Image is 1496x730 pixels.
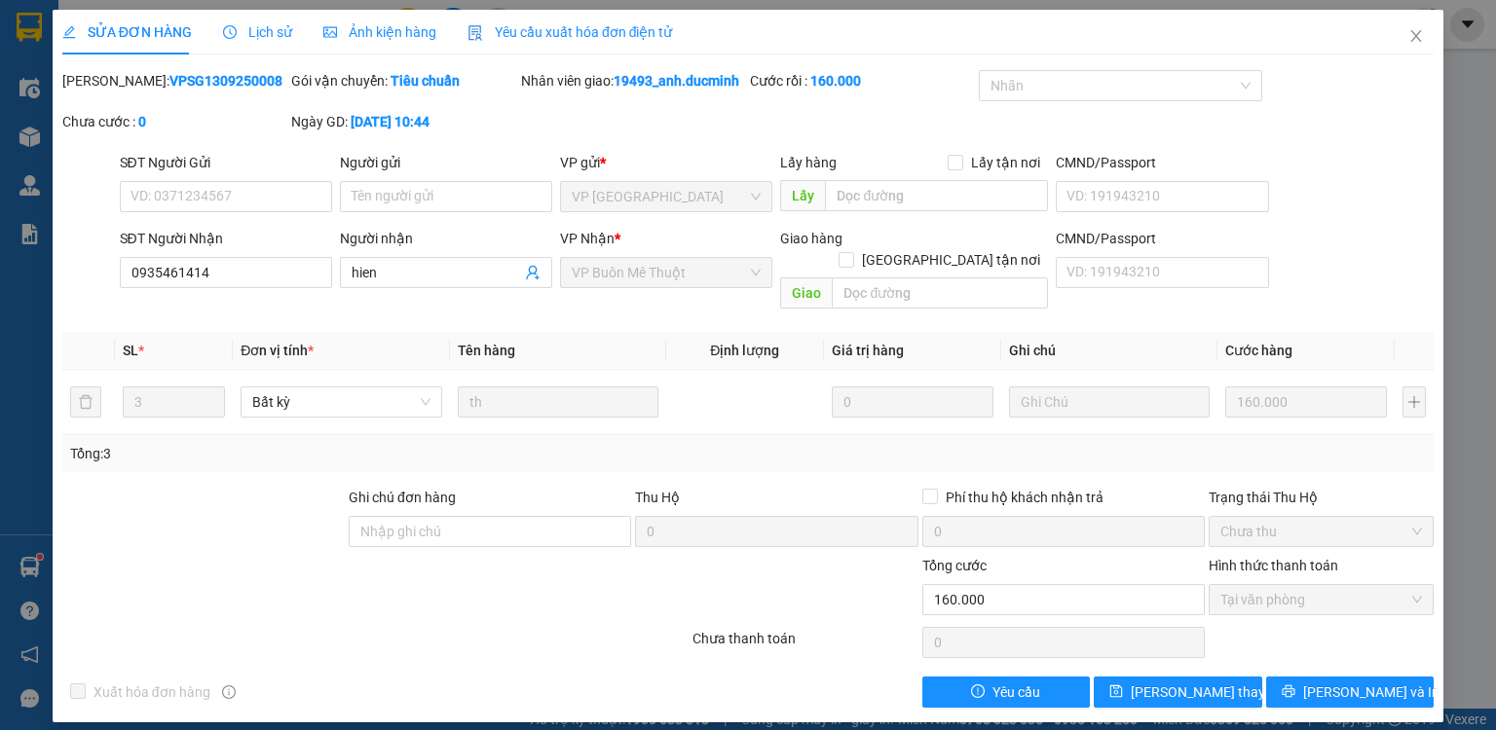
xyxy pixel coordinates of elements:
[780,155,837,170] span: Lấy hàng
[525,265,541,280] span: user-add
[123,343,138,358] span: SL
[70,386,101,418] button: delete
[832,343,904,358] span: Giá trị hàng
[351,114,430,129] b: [DATE] 10:44
[1056,152,1268,173] div: CMND/Passport
[521,70,746,91] div: Nhân viên giao:
[710,343,779,358] span: Định lượng
[1094,676,1262,708] button: save[PERSON_NAME] thay đổi
[1056,228,1268,249] div: CMND/Passport
[971,684,985,700] span: exclamation-circle
[241,343,314,358] span: Đơn vị tính
[458,343,515,358] span: Tên hàng
[1109,684,1123,700] span: save
[1282,684,1295,700] span: printer
[62,111,287,132] div: Chưa cước :
[1209,487,1434,508] div: Trạng thái Thu Hộ
[992,681,1040,703] span: Yêu cầu
[169,73,282,89] b: VPSG1309250008
[1220,517,1422,546] span: Chưa thu
[780,231,842,246] span: Giao hàng
[810,73,861,89] b: 160.000
[635,490,680,505] span: Thu Hộ
[1303,681,1440,703] span: [PERSON_NAME] và In
[1131,681,1287,703] span: [PERSON_NAME] thay đổi
[938,487,1111,508] span: Phí thu hộ khách nhận trả
[1225,343,1292,358] span: Cước hàng
[323,24,436,40] span: Ảnh kiện hàng
[120,152,332,173] div: SĐT Người Gửi
[138,114,146,129] b: 0
[560,152,772,173] div: VP gửi
[1266,676,1435,708] button: printer[PERSON_NAME] và In
[1001,332,1217,370] th: Ghi chú
[832,277,1048,309] input: Dọc đường
[780,180,825,211] span: Lấy
[1402,386,1426,418] button: plus
[70,443,579,464] div: Tổng: 3
[922,558,987,573] span: Tổng cước
[458,386,658,418] input: VD: Bàn, Ghế
[323,25,337,39] span: picture
[340,152,552,173] div: Người gửi
[1009,386,1210,418] input: Ghi Chú
[86,681,218,703] span: Xuất hóa đơn hàng
[1408,28,1424,44] span: close
[922,676,1091,708] button: exclamation-circleYêu cầu
[780,277,832,309] span: Giao
[750,70,975,91] div: Cước rồi :
[467,25,483,41] img: icon
[62,70,287,91] div: [PERSON_NAME]:
[1225,386,1387,418] input: 0
[1209,558,1338,573] label: Hình thức thanh toán
[467,24,673,40] span: Yêu cầu xuất hóa đơn điện tử
[572,258,761,287] span: VP Buôn Mê Thuột
[832,386,993,418] input: 0
[963,152,1048,173] span: Lấy tận nơi
[560,231,615,246] span: VP Nhận
[62,24,192,40] span: SỬA ĐƠN HÀNG
[391,73,460,89] b: Tiêu chuẩn
[572,182,761,211] span: VP Sài Gòn
[62,25,76,39] span: edit
[340,228,552,249] div: Người nhận
[223,24,292,40] span: Lịch sử
[854,249,1048,271] span: [GEOGRAPHIC_DATA] tận nơi
[691,628,919,662] div: Chưa thanh toán
[120,228,332,249] div: SĐT Người Nhận
[1220,585,1422,614] span: Tại văn phòng
[1389,10,1443,64] button: Close
[252,387,430,417] span: Bất kỳ
[825,180,1048,211] input: Dọc đường
[614,73,739,89] b: 19493_anh.ducminh
[349,516,631,547] input: Ghi chú đơn hàng
[223,25,237,39] span: clock-circle
[291,111,516,132] div: Ngày GD:
[349,490,456,505] label: Ghi chú đơn hàng
[222,685,236,699] span: info-circle
[291,70,516,91] div: Gói vận chuyển:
